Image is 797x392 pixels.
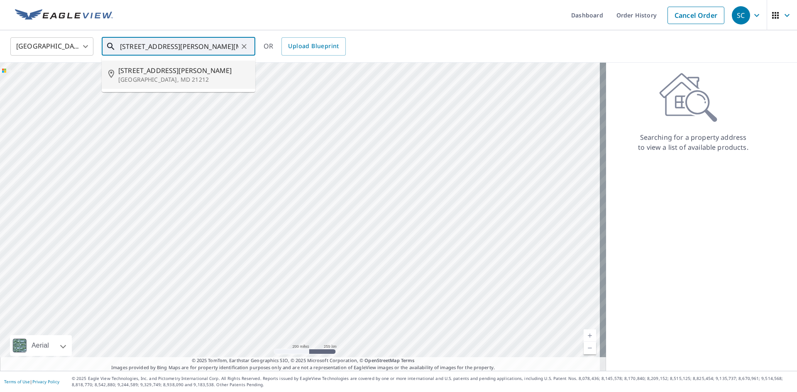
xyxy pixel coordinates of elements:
[15,9,113,22] img: EV Logo
[281,37,345,56] a: Upload Blueprint
[118,75,249,84] p: [GEOGRAPHIC_DATA], MD 21212
[288,41,339,51] span: Upload Blueprint
[10,335,72,356] div: Aerial
[584,329,596,342] a: Current Level 5, Zoom In
[29,335,51,356] div: Aerial
[32,379,59,385] a: Privacy Policy
[192,357,415,364] span: © 2025 TomTom, Earthstar Geographics SIO, © 2025 Microsoft Corporation, ©
[4,379,30,385] a: Terms of Use
[401,357,415,363] a: Terms
[667,7,724,24] a: Cancel Order
[118,66,249,75] span: [STREET_ADDRESS][PERSON_NAME]
[264,37,346,56] div: OR
[120,35,238,58] input: Search by address or latitude-longitude
[4,379,59,384] p: |
[638,132,749,152] p: Searching for a property address to view a list of available products.
[364,357,399,363] a: OpenStreetMap
[72,375,793,388] p: © 2025 Eagle View Technologies, Inc. and Pictometry International Corp. All Rights Reserved. Repo...
[238,41,250,52] button: Clear
[584,342,596,354] a: Current Level 5, Zoom Out
[732,6,750,24] div: SC
[10,35,93,58] div: [GEOGRAPHIC_DATA]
